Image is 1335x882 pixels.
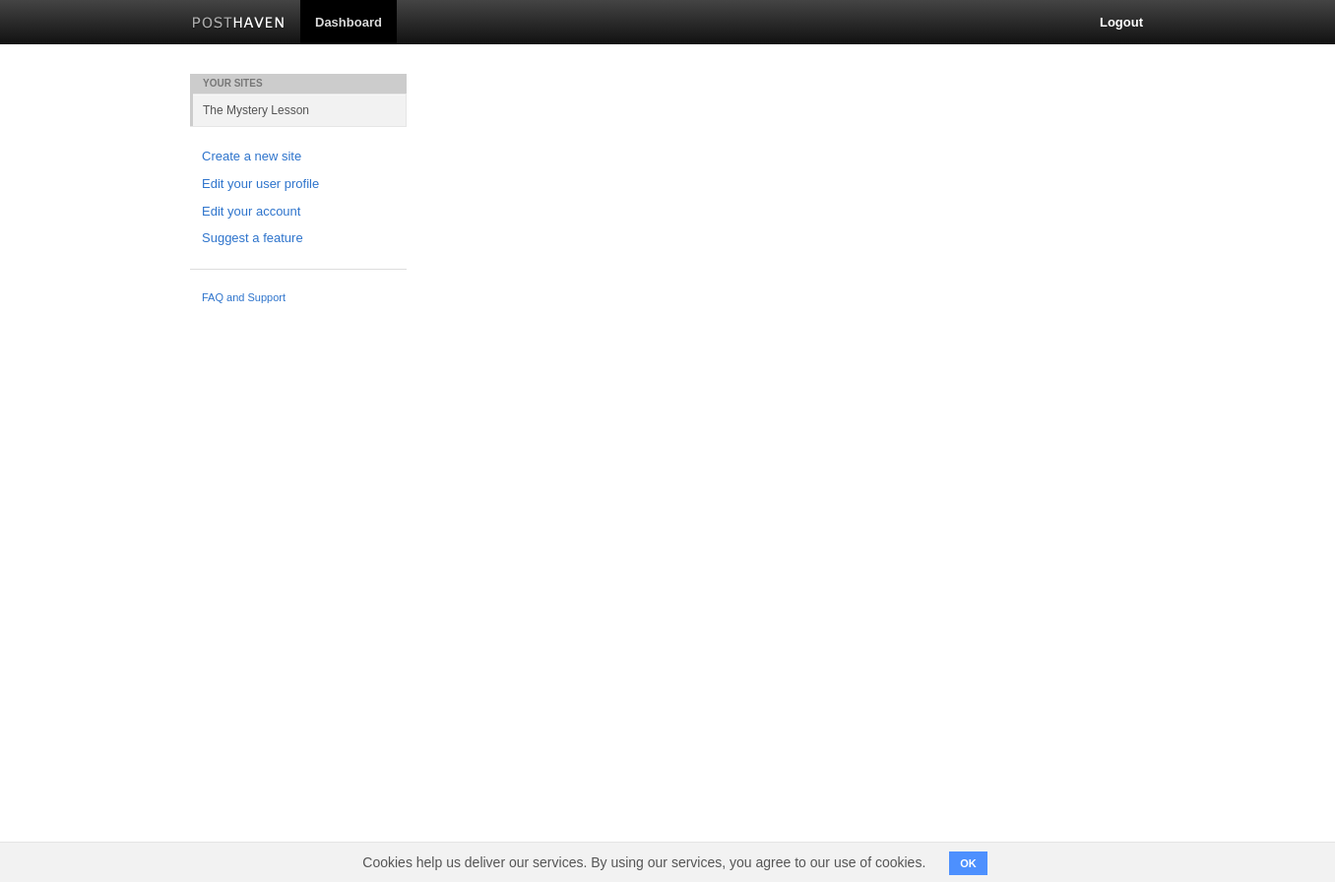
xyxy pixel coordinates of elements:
[202,147,395,167] a: Create a new site
[202,174,395,195] a: Edit your user profile
[202,228,395,249] a: Suggest a feature
[202,289,395,307] a: FAQ and Support
[202,202,395,222] a: Edit your account
[949,851,987,875] button: OK
[193,94,407,126] a: The Mystery Lesson
[190,74,407,94] li: Your Sites
[343,843,945,882] span: Cookies help us deliver our services. By using our services, you agree to our use of cookies.
[192,17,286,31] img: Posthaven-bar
